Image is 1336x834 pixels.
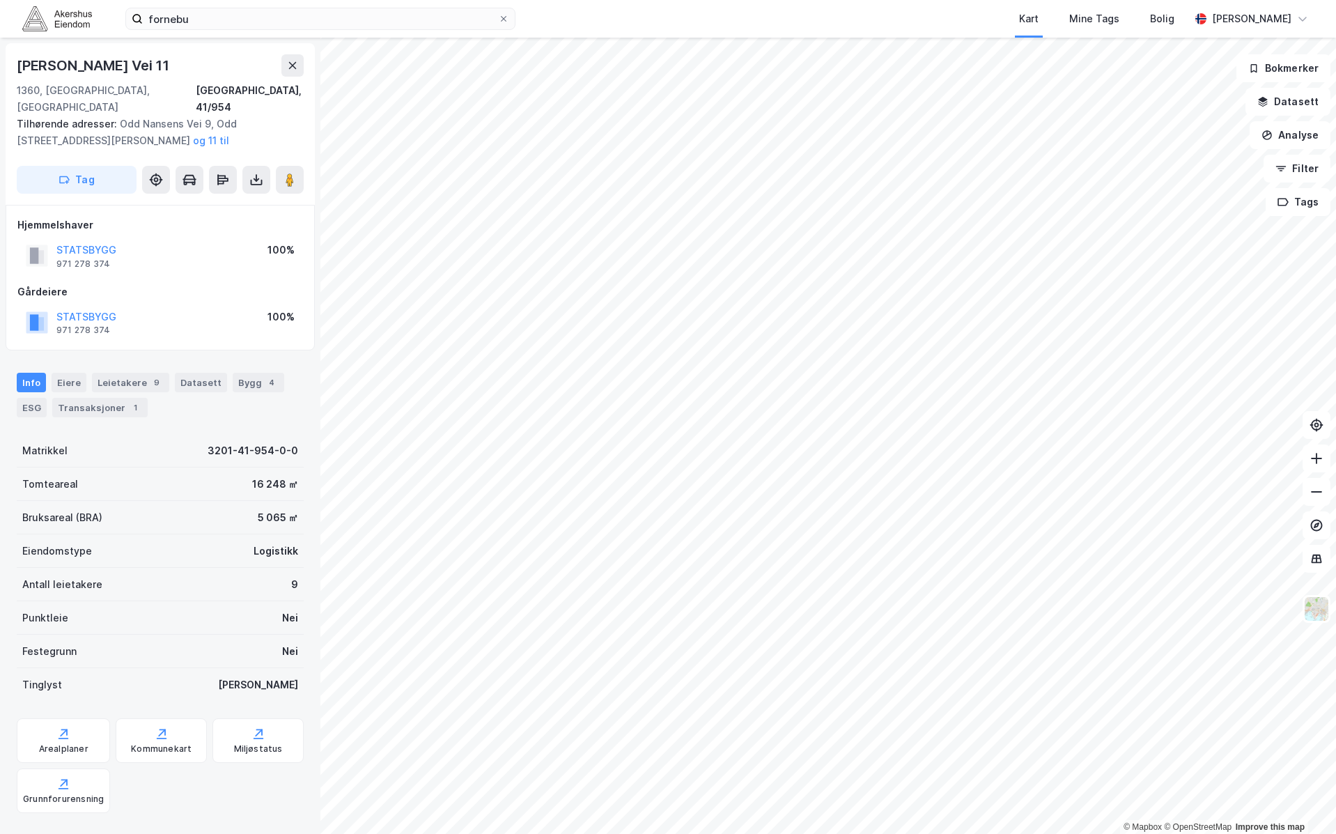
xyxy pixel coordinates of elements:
button: Tag [17,166,137,194]
div: 100% [267,309,295,325]
div: [PERSON_NAME] Vei 11 [17,54,172,77]
a: Improve this map [1236,822,1305,832]
div: 16 248 ㎡ [252,476,298,493]
span: Tilhørende adresser: [17,118,120,130]
div: Punktleie [22,610,68,626]
a: Mapbox [1124,822,1162,832]
div: Matrikkel [22,442,68,459]
div: Bruksareal (BRA) [22,509,102,526]
div: [PERSON_NAME] [218,677,298,693]
div: Tinglyst [22,677,62,693]
div: Transaksjoner [52,398,148,417]
div: Antall leietakere [22,576,102,593]
button: Filter [1264,155,1330,183]
div: 971 278 374 [56,258,110,270]
div: 9 [150,376,164,389]
div: Kommunekart [131,743,192,755]
div: Kontrollprogram for chat [1266,767,1336,834]
div: [GEOGRAPHIC_DATA], 41/954 [196,82,304,116]
div: 4 [265,376,279,389]
div: 1 [128,401,142,415]
div: Odd Nansens Vei 9, Odd [STREET_ADDRESS][PERSON_NAME] [17,116,293,149]
div: Eiere [52,373,86,392]
div: Bolig [1150,10,1174,27]
div: Festegrunn [22,643,77,660]
div: Kart [1019,10,1039,27]
div: Datasett [175,373,227,392]
div: Logistikk [254,543,298,559]
button: Datasett [1245,88,1330,116]
button: Analyse [1250,121,1330,149]
div: Tomteareal [22,476,78,493]
div: 1360, [GEOGRAPHIC_DATA], [GEOGRAPHIC_DATA] [17,82,196,116]
div: Eiendomstype [22,543,92,559]
div: Nei [282,643,298,660]
iframe: Chat Widget [1266,767,1336,834]
div: Miljøstatus [234,743,283,755]
button: Tags [1266,188,1330,216]
div: Mine Tags [1069,10,1119,27]
div: Arealplaner [39,743,88,755]
a: OpenStreetMap [1164,822,1232,832]
input: Søk på adresse, matrikkel, gårdeiere, leietakere eller personer [143,8,498,29]
div: Info [17,373,46,392]
div: 9 [291,576,298,593]
div: 3201-41-954-0-0 [208,442,298,459]
div: 971 278 374 [56,325,110,336]
div: Grunnforurensning [23,794,104,805]
div: 5 065 ㎡ [258,509,298,526]
div: Gårdeiere [17,284,303,300]
button: Bokmerker [1236,54,1330,82]
div: ESG [17,398,47,417]
div: Leietakere [92,373,169,392]
img: Z [1303,596,1330,622]
img: akershus-eiendom-logo.9091f326c980b4bce74ccdd9f866810c.svg [22,6,92,31]
div: Bygg [233,373,284,392]
div: Nei [282,610,298,626]
div: [PERSON_NAME] [1212,10,1291,27]
div: Hjemmelshaver [17,217,303,233]
div: 100% [267,242,295,258]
